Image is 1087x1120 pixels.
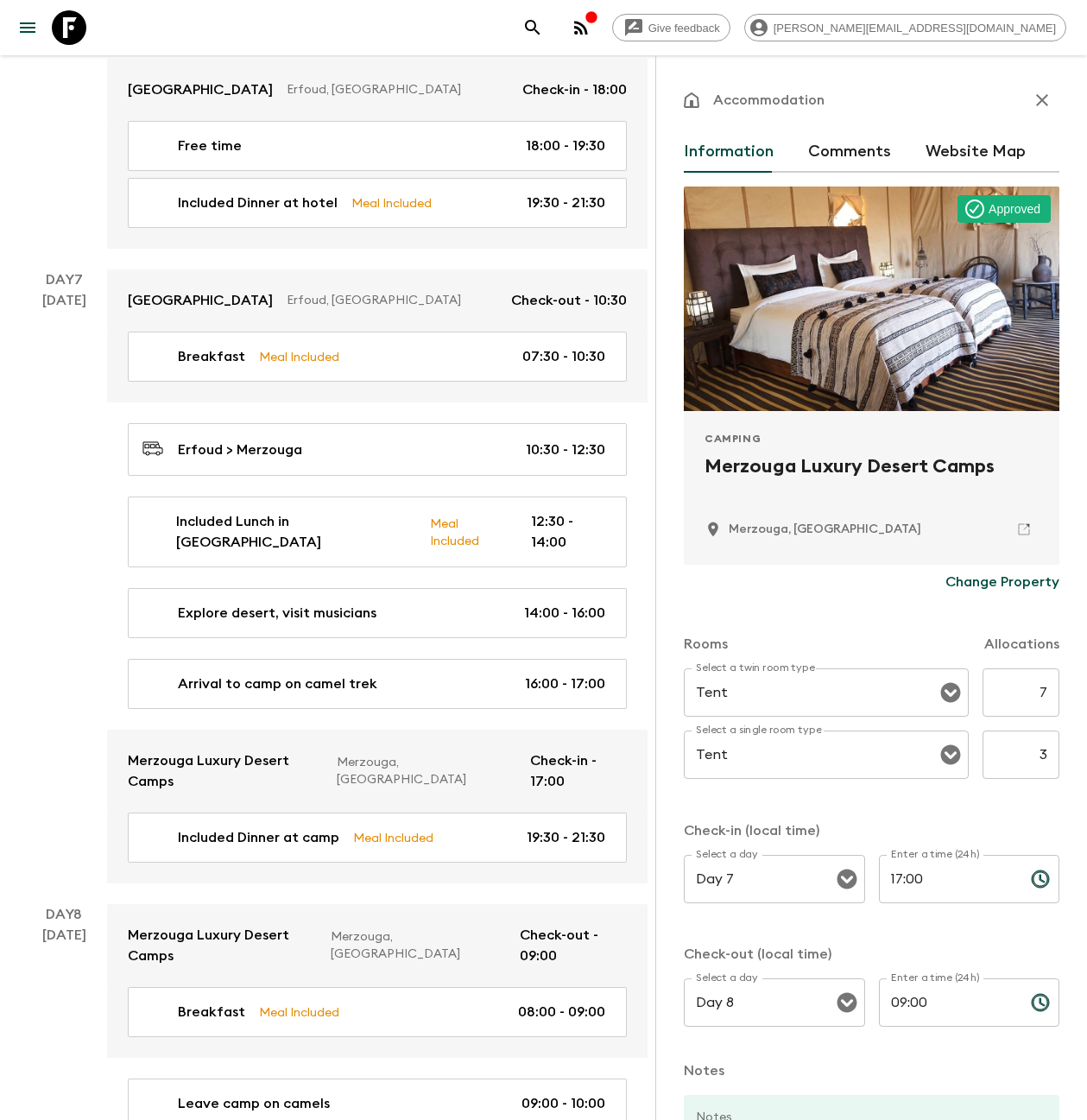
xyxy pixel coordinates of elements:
[945,565,1059,599] button: Change Property
[524,603,605,623] p: 14:00 - 16:00
[1023,862,1058,896] button: Choose time, selected time is 5:00 PM
[128,750,323,792] p: Merzouga Luxury Desert Camps
[178,1093,330,1114] p: Leave camp on camels
[178,603,376,623] p: Explore desert, visit musicians
[891,971,980,985] label: Enter a time (24h)
[684,944,1059,965] p: Check-out (local time)
[128,79,273,100] p: [GEOGRAPHIC_DATA]
[178,346,245,367] p: Breakfast
[128,121,627,171] a: Free time18:00 - 19:30
[984,634,1059,655] p: Allocations
[530,750,627,792] p: Check-in - 17:00
[287,292,497,309] p: Erfoud, [GEOGRAPHIC_DATA]
[612,14,730,41] a: Give feedback
[351,193,432,212] p: Meal Included
[128,659,627,709] a: Arrival to camp on camel trek16:00 - 17:00
[515,10,550,45] button: search adventures
[128,423,627,476] a: Erfoud > Merzouga10:30 - 12:30
[527,193,605,213] p: 19:30 - 21:30
[526,136,605,156] p: 18:00 - 19:30
[21,904,107,925] p: Day 8
[21,269,107,290] p: Day 7
[331,928,505,963] p: Merzouga, [GEOGRAPHIC_DATA]
[128,925,317,966] p: Merzouga Luxury Desert Camps
[938,743,963,767] button: Open
[42,290,86,883] div: [DATE]
[705,432,761,446] span: Camping
[287,81,509,98] p: Erfoud, [GEOGRAPHIC_DATA]
[107,59,648,121] a: [GEOGRAPHIC_DATA]Erfoud, [GEOGRAPHIC_DATA]Check-in - 18:00
[1023,985,1058,1020] button: Choose time, selected time is 9:00 AM
[945,572,1059,592] p: Change Property
[522,346,605,367] p: 07:30 - 10:30
[989,200,1040,218] p: Approved
[107,904,648,987] a: Merzouga Luxury Desert CampsMerzouga, [GEOGRAPHIC_DATA]Check-out - 09:00
[178,674,377,694] p: Arrival to camp on camel trek
[835,990,859,1015] button: Open
[128,178,627,228] a: Included Dinner at hotelMeal Included19:30 - 21:30
[10,10,45,45] button: menu
[684,820,1059,841] p: Check-in (local time)
[684,1060,1059,1081] p: Notes
[744,14,1066,41] div: [PERSON_NAME][EMAIL_ADDRESS][DOMAIN_NAME]
[353,828,433,847] p: Meal Included
[107,269,648,332] a: [GEOGRAPHIC_DATA]Erfoud, [GEOGRAPHIC_DATA]Check-out - 10:30
[713,90,825,111] p: Accommodation
[696,847,757,862] label: Select a day
[128,813,627,863] a: Included Dinner at campMeal Included19:30 - 21:30
[879,855,1017,903] input: hh:mm
[926,131,1026,173] button: Website Map
[128,332,627,382] a: BreakfastMeal Included07:30 - 10:30
[522,79,627,100] p: Check-in - 18:00
[259,347,339,366] p: Meal Included
[178,827,339,848] p: Included Dinner at camp
[891,847,980,862] label: Enter a time (24h)
[705,452,1039,508] h2: Merzouga Luxury Desert Camps
[684,187,1059,411] div: Photo of Merzouga Luxury Desert Camps
[696,971,757,985] label: Select a day
[521,1093,605,1114] p: 09:00 - 10:00
[525,674,605,694] p: 16:00 - 17:00
[128,987,627,1037] a: BreakfastMeal Included08:00 - 09:00
[128,588,627,638] a: Explore desert, visit musicians14:00 - 16:00
[518,1002,605,1022] p: 08:00 - 09:00
[107,730,648,813] a: Merzouga Luxury Desert CampsMerzouga, [GEOGRAPHIC_DATA]Check-in - 17:00
[526,440,605,460] p: 10:30 - 12:30
[764,22,1065,35] span: [PERSON_NAME][EMAIL_ADDRESS][DOMAIN_NAME]
[531,511,605,553] p: 12:30 - 14:00
[527,827,605,848] p: 19:30 - 21:30
[696,723,822,737] label: Select a single room type
[430,514,503,550] p: Meal Included
[684,634,728,655] p: Rooms
[696,661,815,675] label: Select a twin room type
[178,1002,245,1022] p: Breakfast
[259,1003,339,1022] p: Meal Included
[178,136,242,156] p: Free time
[337,754,516,788] p: Merzouga, [GEOGRAPHIC_DATA]
[729,521,921,538] p: Merzouga, Morocco
[938,680,963,705] button: Open
[178,440,302,460] p: Erfoud > Merzouga
[684,131,774,173] button: Information
[879,978,1017,1027] input: hh:mm
[639,22,730,35] span: Give feedback
[808,131,891,173] button: Comments
[520,925,627,966] p: Check-out - 09:00
[128,290,273,311] p: [GEOGRAPHIC_DATA]
[511,290,627,311] p: Check-out - 10:30
[128,497,627,567] a: Included Lunch in [GEOGRAPHIC_DATA]Meal Included12:30 - 14:00
[176,511,416,553] p: Included Lunch in [GEOGRAPHIC_DATA]
[835,867,859,891] button: Open
[178,193,338,213] p: Included Dinner at hotel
